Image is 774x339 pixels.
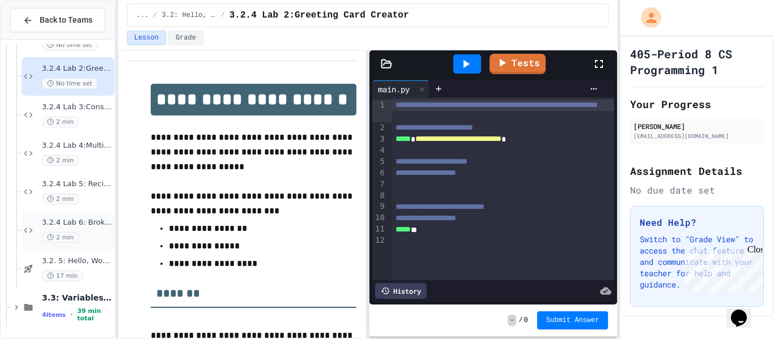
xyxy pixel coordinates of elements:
button: Back to Teams [10,8,105,32]
span: 4 items [42,311,66,319]
button: Grade [168,31,203,45]
button: Submit Answer [537,311,609,329]
div: History [375,283,427,299]
span: • [70,310,73,319]
div: No due date set [630,183,764,197]
h2: Your Progress [630,96,764,112]
span: 2 min [42,155,79,166]
span: / [221,11,225,20]
span: 3.2. 5: Hello, World - Quiz [42,256,112,266]
div: 9 [372,201,386,212]
div: My Account [629,5,664,31]
span: No time set [42,78,97,89]
div: main.py [372,80,429,97]
div: 8 [372,190,386,201]
span: 17 min [42,271,83,281]
div: 5 [372,156,386,168]
span: Submit Answer [546,316,599,325]
div: 7 [372,179,386,190]
div: 10 [372,212,386,224]
span: 3.2.4 Lab 2:Greeting Card Creator [229,8,409,22]
span: 3.2.4 Lab 4:Multi-Line Message Board [42,141,112,151]
div: [PERSON_NAME] [633,121,760,131]
span: No time set [42,40,97,50]
iframe: chat widget [680,244,763,293]
span: 3.2.4 Lab 2:Greeting Card Creator [42,64,112,74]
span: / [153,11,157,20]
span: 3.2.4 Lab 5: Recipe Display System [42,179,112,189]
span: 2 min [42,194,79,204]
div: 2 [372,122,386,134]
span: 3.2.4 Lab 3:Console Display Fix [42,102,112,112]
span: 3.2: Hello, World! [162,11,216,20]
span: 2 min [42,232,79,243]
a: Tests [490,54,546,74]
div: Chat with us now!Close [5,5,78,72]
span: ... [137,11,149,20]
span: 3.3: Variables and Data Types [42,293,112,303]
span: / [518,316,522,325]
div: 4 [372,145,386,156]
div: 3 [372,134,386,145]
div: 11 [372,224,386,235]
iframe: chat widget [726,294,763,328]
span: Back to Teams [40,14,92,26]
h3: Need Help? [640,216,754,229]
span: 2 min [42,117,79,127]
div: 6 [372,168,386,179]
div: 1 [372,100,386,122]
h2: Assignment Details [630,163,764,179]
span: 39 min total [77,307,112,322]
div: [EMAIL_ADDRESS][DOMAIN_NAME] [633,132,760,140]
button: Lesson [127,31,166,45]
span: 3.2.4 Lab 6: Broken Message System [42,218,112,228]
p: Switch to "Grade View" to access the chat feature and communicate with your teacher for help and ... [640,234,754,290]
div: main.py [372,83,415,95]
h1: 405-Period 8 CS Programming 1 [630,46,764,78]
span: - [508,315,516,326]
span: 0 [524,316,528,325]
div: 12 [372,235,386,246]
